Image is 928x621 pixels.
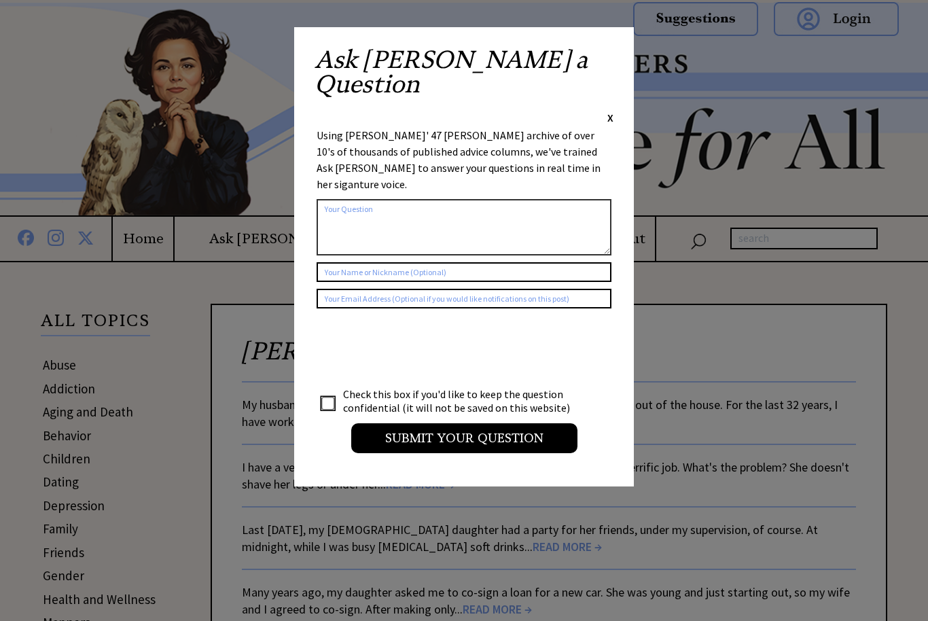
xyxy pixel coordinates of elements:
td: Check this box if you'd like to keep the question confidential (it will not be saved on this webs... [342,387,583,415]
input: Your Email Address (Optional if you would like notifications on this post) [317,289,611,308]
span: X [607,111,613,124]
input: Submit your Question [351,423,577,453]
div: Using [PERSON_NAME]' 47 [PERSON_NAME] archive of over 10's of thousands of published advice colum... [317,127,611,192]
iframe: reCAPTCHA [317,322,523,375]
h2: Ask [PERSON_NAME] a Question [315,48,613,110]
input: Your Name or Nickname (Optional) [317,262,611,282]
